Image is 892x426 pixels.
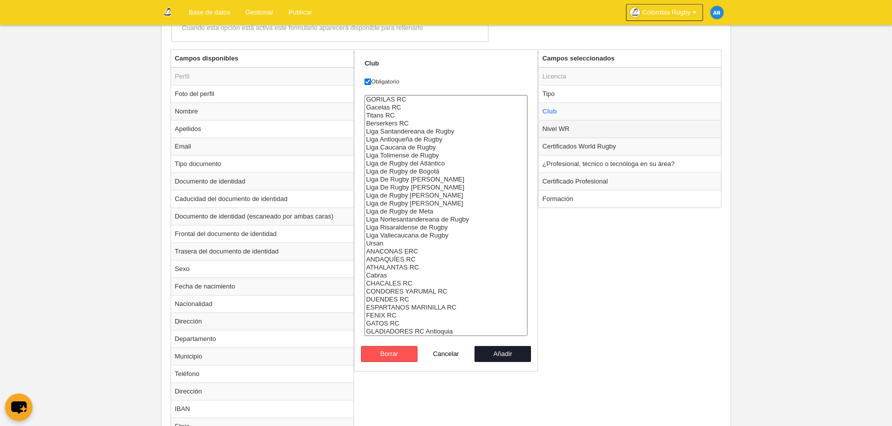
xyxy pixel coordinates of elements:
option: ATHALANTAS RC [365,263,527,271]
td: Dirección [171,312,354,330]
td: Nombre [171,102,354,120]
option: Liga Tolimense de Rugby [365,151,527,159]
a: Colombia Rugby [626,4,703,21]
input: Obligatorio [364,78,371,85]
td: Municipio [171,347,354,365]
strong: Club [364,59,379,67]
option: Liga Antioqueña de Rugby [365,135,527,143]
option: Ursan [365,239,527,247]
button: Borrar [361,346,418,362]
td: Certificados World Rugby [538,137,721,155]
td: Fecha de nacimiento [171,277,354,295]
td: Email [171,137,354,155]
td: IBAN [171,400,354,417]
img: c2l6ZT0zMHgzMCZmcz05JnRleHQ9QU4mYmc9MWU4OGU1.png [710,6,723,19]
td: Dirección [171,382,354,400]
td: Apellidos [171,120,354,137]
td: Caducidad del documento de identidad [171,190,354,207]
td: Foto del perfil [171,85,354,102]
td: Club [538,102,721,120]
option: CONDORES YARUMAL RC [365,287,527,295]
td: Trasera del documento de identidad [171,242,354,260]
option: Liga Caucana de Rugby [365,143,527,151]
option: Gacelas RC [365,103,527,111]
option: Liga Risaraldense de Rugby [365,223,527,231]
td: Nivel WR [538,120,721,137]
div: Cuando esta opción está activa este formulario aparecerá disponible para rellenarlo [182,23,478,32]
button: Añadir [474,346,531,362]
option: Titans RC [365,111,527,119]
option: ANACONAS ERC [365,247,527,255]
td: Sexo [171,260,354,277]
option: CHACALES RC [365,279,527,287]
option: ANDAQUÍES RC [365,255,527,263]
th: Campos seleccionados [538,50,721,67]
option: Liga Santandereana de Rugby [365,127,527,135]
option: DUENDES RC [365,295,527,303]
td: Teléfono [171,365,354,382]
img: Colombia Rugby [161,6,173,18]
option: Liga Nortesantandereana de Rugby [365,215,527,223]
td: Tipo documento [171,155,354,172]
option: Liga de Rugby de Córdoba [365,191,527,199]
img: Oanpu9v8aySI.30x30.jpg [630,7,640,17]
option: Liga de Rugby de Bogotá [365,167,527,175]
option: Liga Vallecaucana de Rugby [365,231,527,239]
option: Cabras [365,271,527,279]
button: chat-button [5,393,32,421]
td: Departamento [171,330,354,347]
option: Berserkers RC [365,119,527,127]
option: Liga De Rugby De Bolivar [365,175,527,183]
option: Liga De Rugby Del Cesar [365,183,527,191]
option: Liga de Rugby del Magdalena [365,199,527,207]
label: Obligatorio [364,77,527,86]
td: Licencia [538,67,721,85]
td: Certificado Profesional [538,172,721,190]
td: Documento de identidad (escaneado por ambas caras) [171,207,354,225]
span: Colombia Rugby [642,7,690,17]
option: ESPARTANOS MARINILLA RC [365,303,527,311]
option: GLADIADORES RC Antioquia [365,327,527,335]
td: Nacionalidad [171,295,354,312]
option: GORILAS RC [365,95,527,103]
option: Liga de Rugby de Meta [365,207,527,215]
td: Documento de identidad [171,172,354,190]
th: Campos disponibles [171,50,354,67]
td: Tipo [538,85,721,102]
button: Cancelar [417,346,474,362]
td: ¿Profesional, técnico o tecnóloga en su área? [538,155,721,172]
option: Liga de Rugby del Atlántico [365,159,527,167]
td: Frontal del documento de identidad [171,225,354,242]
td: Perfil [171,67,354,85]
td: Formación [538,190,721,207]
option: GATOS RC [365,319,527,327]
option: FENIX RC [365,311,527,319]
